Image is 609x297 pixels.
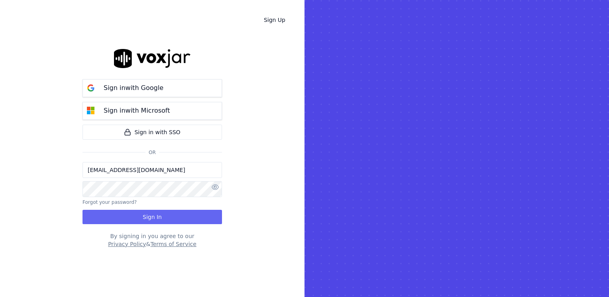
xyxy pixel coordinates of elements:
[83,125,222,140] a: Sign in with SSO
[83,162,222,178] input: Email
[145,149,159,156] span: Or
[83,232,222,248] div: By signing in you agree to our &
[114,49,191,68] img: logo
[150,240,196,248] button: Terms of Service
[83,103,99,119] img: microsoft Sign in button
[83,199,137,205] button: Forgot your password?
[83,80,99,96] img: google Sign in button
[257,13,292,27] a: Sign Up
[108,240,146,248] button: Privacy Policy
[104,83,163,93] p: Sign in with Google
[83,102,222,120] button: Sign inwith Microsoft
[83,79,222,97] button: Sign inwith Google
[104,106,170,115] p: Sign in with Microsoft
[83,210,222,224] button: Sign In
